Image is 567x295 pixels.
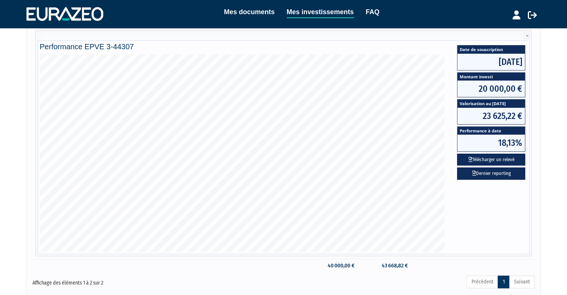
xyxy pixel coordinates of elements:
[224,7,275,17] a: Mes documents
[366,7,379,17] a: FAQ
[457,100,525,107] span: Valorisation au [DATE]
[457,135,525,151] span: 18,13%
[457,54,525,70] span: [DATE]
[457,167,525,180] a: Dernier reporting
[26,7,103,21] img: 1732889491-logotype_eurazeo_blanc_rvb.png
[457,73,525,81] span: Montant investi
[457,45,525,53] span: Date de souscription
[457,127,525,135] span: Performance à date
[32,275,235,287] div: Affichage des éléments 1 à 2 sur 2
[457,81,525,97] span: 20 000,00 €
[287,7,354,18] a: Mes investissements
[498,276,509,288] a: 1
[40,43,527,51] h4: Performance EPVE 3-44307
[303,259,358,272] td: 40 000,00 €
[466,276,498,288] a: Précédent
[509,276,535,288] a: Suivant
[457,108,525,124] span: 23 625,22 €
[457,154,525,166] button: Télécharger un relevé
[358,259,412,272] td: 43 668,82 €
